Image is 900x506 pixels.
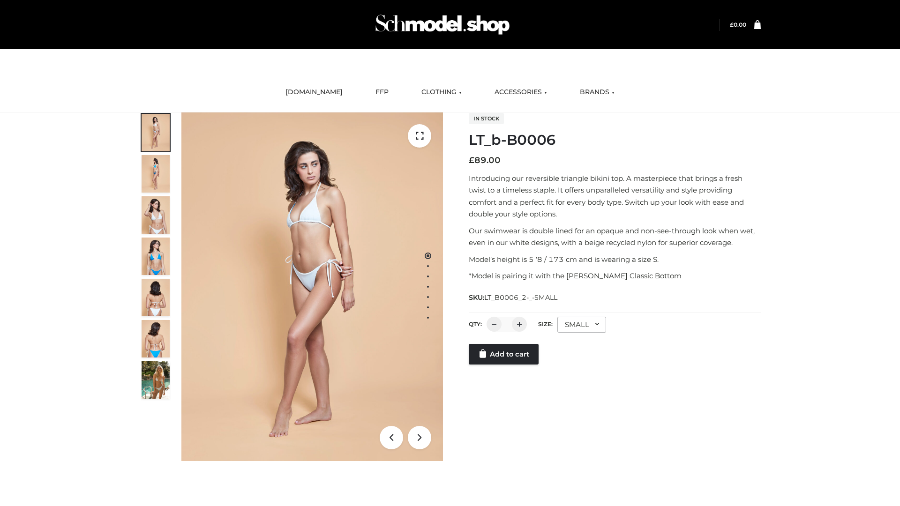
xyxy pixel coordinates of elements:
a: FFP [368,82,396,103]
a: ACCESSORIES [487,82,554,103]
img: ArielClassicBikiniTop_CloudNine_AzureSky_OW114ECO_4-scaled.jpg [142,238,170,275]
p: Our swimwear is double lined for an opaque and non-see-through look when wet, even in our white d... [469,225,761,249]
span: £ [730,21,734,28]
label: Size: [538,320,553,327]
p: *Model is pairing it with the [PERSON_NAME] Classic Bottom [469,270,761,282]
bdi: 89.00 [469,155,501,165]
img: ArielClassicBikiniTop_CloudNine_AzureSky_OW114ECO_8-scaled.jpg [142,320,170,357]
img: Schmodel Admin 964 [372,6,513,43]
p: Model’s height is 5 ‘8 / 173 cm and is wearing a size S. [469,253,761,266]
img: ArielClassicBikiniTop_CloudNine_AzureSky_OW114ECO_2-scaled.jpg [142,155,170,193]
a: CLOTHING [414,82,469,103]
h1: LT_b-B0006 [469,132,761,149]
img: ArielClassicBikiniTop_CloudNine_AzureSky_OW114ECO_3-scaled.jpg [142,196,170,234]
img: ArielClassicBikiniTop_CloudNine_AzureSky_OW114ECO_1-scaled.jpg [142,114,170,151]
span: £ [469,155,474,165]
a: BRANDS [573,82,622,103]
bdi: 0.00 [730,21,746,28]
a: Add to cart [469,344,539,365]
img: Arieltop_CloudNine_AzureSky2.jpg [142,361,170,399]
span: SKU: [469,292,558,303]
a: [DOMAIN_NAME] [278,82,350,103]
a: £0.00 [730,21,746,28]
span: In stock [469,113,504,124]
label: QTY: [469,320,482,327]
div: SMALL [557,317,606,333]
span: LT_B0006_2-_-SMALL [484,293,557,302]
p: Introducing our reversible triangle bikini top. A masterpiece that brings a fresh twist to a time... [469,172,761,220]
img: ArielClassicBikiniTop_CloudNine_AzureSky_OW114ECO_1 [181,112,443,461]
img: ArielClassicBikiniTop_CloudNine_AzureSky_OW114ECO_7-scaled.jpg [142,279,170,316]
